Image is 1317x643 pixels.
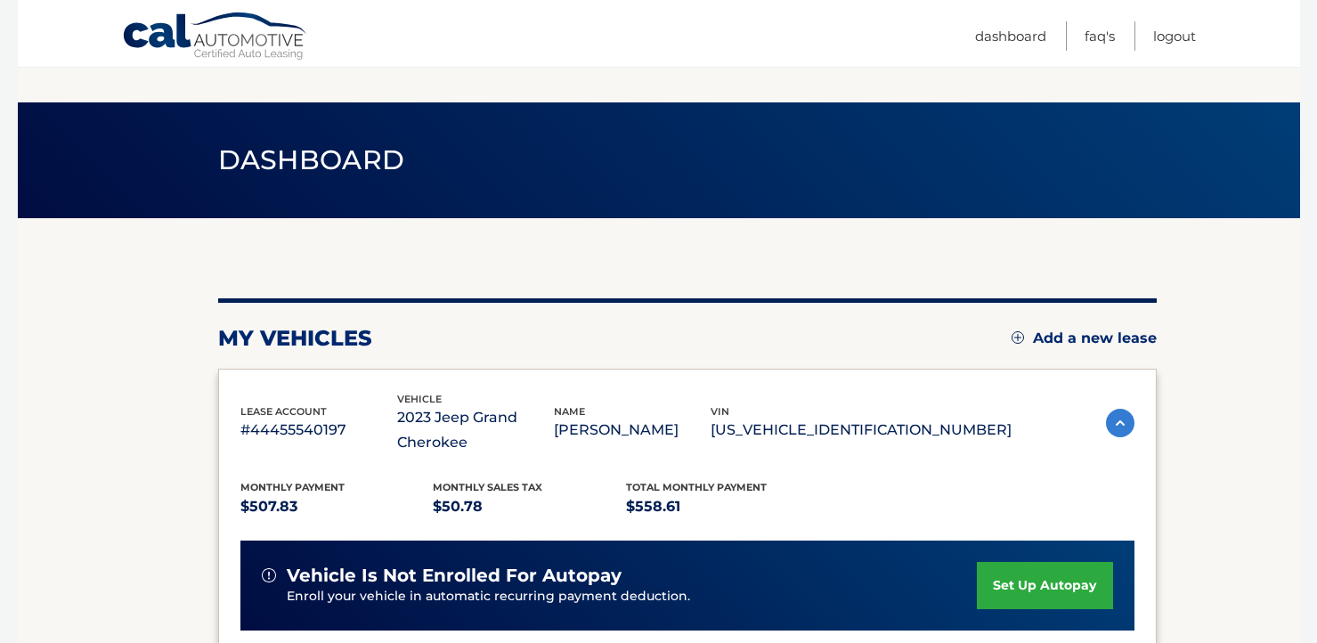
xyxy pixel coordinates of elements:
[1085,21,1115,51] a: FAQ's
[287,587,978,606] p: Enroll your vehicle in automatic recurring payment deduction.
[433,481,542,493] span: Monthly sales Tax
[711,405,729,418] span: vin
[554,418,711,443] p: [PERSON_NAME]
[1153,21,1196,51] a: Logout
[262,568,276,582] img: alert-white.svg
[240,481,345,493] span: Monthly Payment
[1012,331,1024,344] img: add.svg
[1012,330,1157,347] a: Add a new lease
[218,143,405,176] span: Dashboard
[240,405,327,418] span: lease account
[122,12,309,63] a: Cal Automotive
[554,405,585,418] span: name
[240,418,397,443] p: #44455540197
[975,21,1046,51] a: Dashboard
[626,494,819,519] p: $558.61
[240,494,434,519] p: $507.83
[397,405,554,455] p: 2023 Jeep Grand Cherokee
[433,494,626,519] p: $50.78
[287,565,622,587] span: vehicle is not enrolled for autopay
[397,393,442,405] span: vehicle
[711,418,1012,443] p: [US_VEHICLE_IDENTIFICATION_NUMBER]
[977,562,1112,609] a: set up autopay
[626,481,767,493] span: Total Monthly Payment
[1106,409,1134,437] img: accordion-active.svg
[218,325,372,352] h2: my vehicles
